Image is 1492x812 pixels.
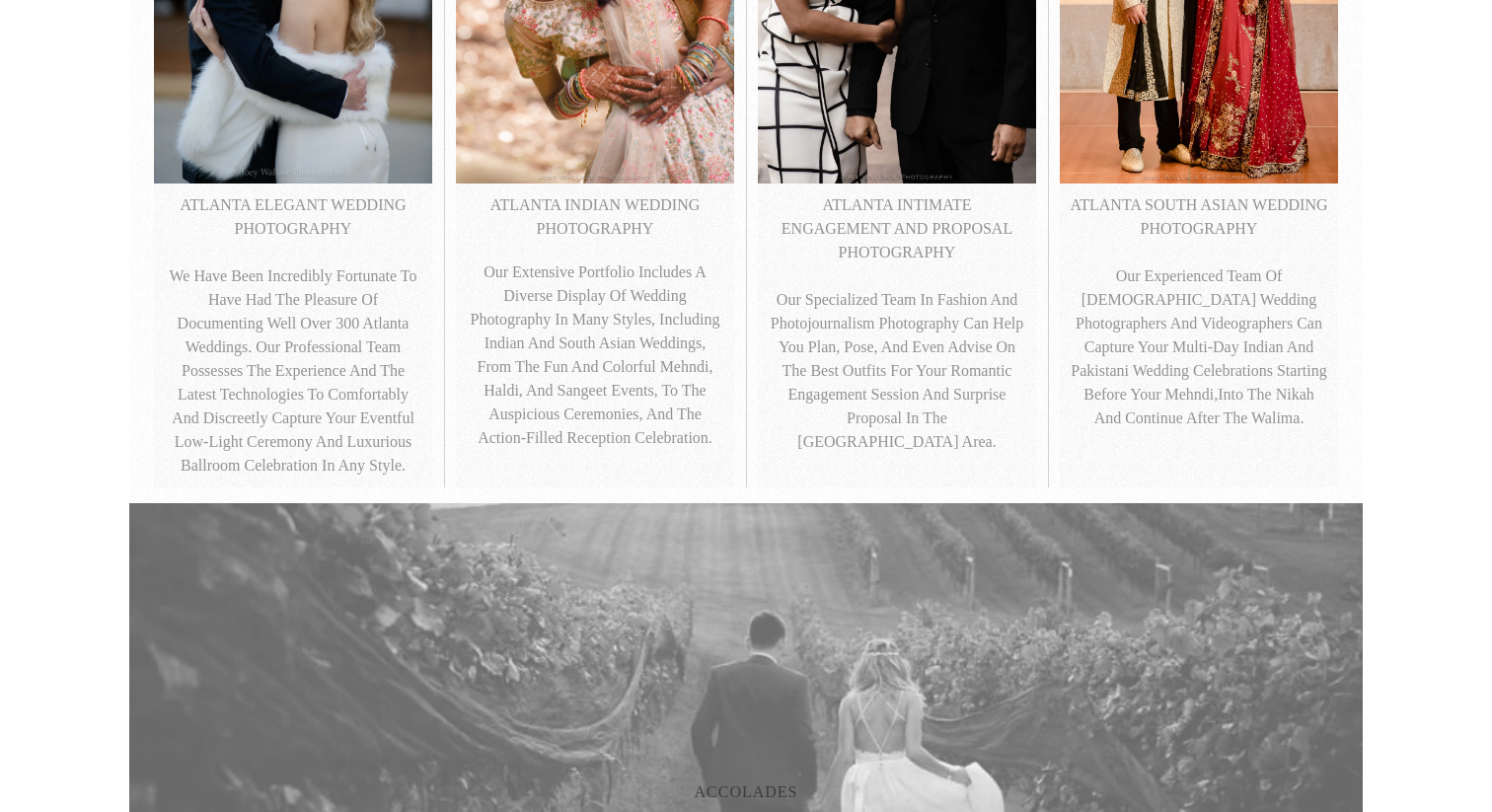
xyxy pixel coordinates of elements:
p: ATLANTA SOUTH ASIAN WEDDING PHOTOGRAPHY Our experienced team of [DEMOGRAPHIC_DATA] wedding photog... [1070,193,1328,430]
span: ACCOLADES [694,783,797,800]
span: into the Nikah and continue after the Walima. [1094,386,1314,426]
p: ATLANTA INDIAN WEDDING PHOTOGRAPHY [466,193,724,241]
p: Our extensive portfolio includes a diverse display of wedding photography in many styles, includi... [466,260,724,450]
p: ATLANTA ELEGANT WEDDING PHOTOGRAPHY We have been incredibly fortunate to have had the pleasure of... [164,193,422,478]
p: ATLANTA INTIMATE ENGAGEMENT AND PROPOSAL PHOTOGRAPHY Our specialized team in fashion and photojou... [768,193,1026,454]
